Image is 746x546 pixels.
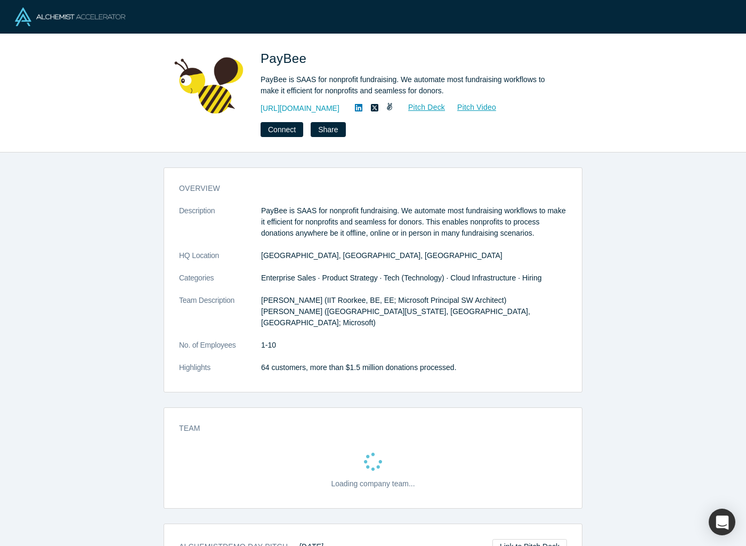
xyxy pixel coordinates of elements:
[261,122,303,137] button: Connect
[15,7,125,26] img: Alchemist Logo
[261,250,567,261] dd: [GEOGRAPHIC_DATA], [GEOGRAPHIC_DATA], [GEOGRAPHIC_DATA]
[179,423,552,434] h3: Team
[179,295,261,340] dt: Team Description
[261,295,567,328] p: [PERSON_NAME] (IIT Roorkee, BE, EE; Microsoft Principal SW Architect) [PERSON_NAME] ([GEOGRAPHIC_...
[331,478,415,489] p: Loading company team...
[261,362,567,373] p: 64 customers, more than $1.5 million donations processed.
[171,49,246,124] img: PayBee's Logo
[261,51,310,66] span: PayBee
[179,183,552,194] h3: overview
[261,74,559,97] div: PayBee is SAAS for nonprofit fundraising. We automate most fundraising workflows to make it effic...
[179,272,261,295] dt: Categories
[261,103,339,114] a: [URL][DOMAIN_NAME]
[179,250,261,272] dt: HQ Location
[179,362,261,384] dt: Highlights
[179,205,261,250] dt: Description
[445,101,497,114] a: Pitch Video
[311,122,345,137] button: Share
[261,274,542,282] span: Enterprise Sales · Product Strategy · Tech (Technology) · Cloud Infrastructure · Hiring
[396,101,445,114] a: Pitch Deck
[261,205,567,239] p: PayBee is SAAS for nonprofit fundraising. We automate most fundraising workflows to make it effic...
[261,340,567,351] dd: 1-10
[179,340,261,362] dt: No. of Employees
